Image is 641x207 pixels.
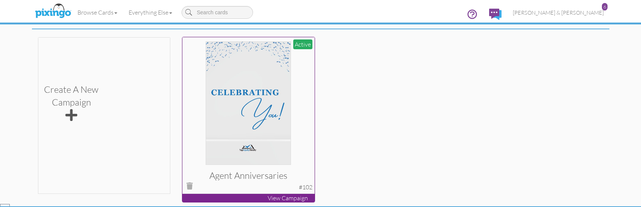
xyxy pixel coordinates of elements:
[293,39,312,50] div: Active
[489,9,502,20] img: comments.svg
[33,2,73,21] img: pixingo logo
[602,3,608,11] div: 6
[44,83,98,124] div: Create a new Campaign
[182,6,253,19] input: Search cards
[507,3,609,22] a: [PERSON_NAME] & [PERSON_NAME] 6
[192,171,305,180] h3: Agent Anniversaries
[72,3,123,22] a: Browse Cards
[206,41,291,165] img: 104057-1-1695768711182-4c35c38d5c23b957-qa.jpg
[299,183,312,192] div: #102
[513,9,604,16] span: [PERSON_NAME] & [PERSON_NAME]
[123,3,178,22] a: Everything Else
[182,194,315,202] p: View Campaign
